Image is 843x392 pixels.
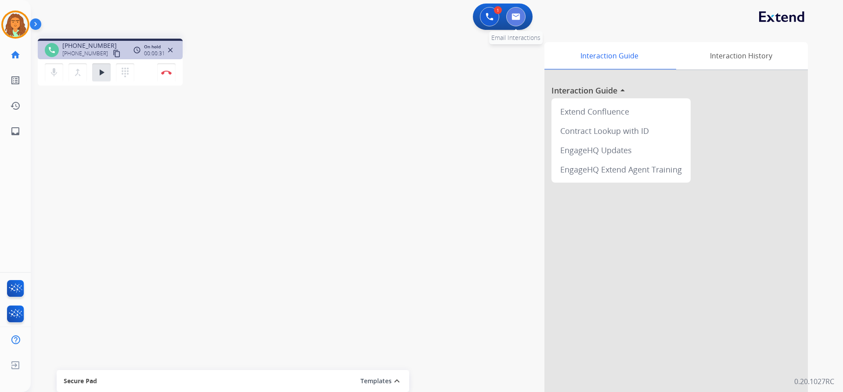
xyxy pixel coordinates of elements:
mat-icon: merge_type [72,67,83,78]
mat-icon: inbox [10,126,21,137]
img: control [161,70,172,75]
div: Interaction History [674,42,808,69]
div: Extend Confluence [555,102,687,121]
span: [PHONE_NUMBER] [62,50,108,57]
span: Email Interactions [491,33,540,42]
mat-icon: mic [49,67,59,78]
span: On hold [144,43,161,50]
mat-icon: expand_less [392,376,402,386]
span: [PHONE_NUMBER] [62,41,117,50]
mat-icon: dialpad [120,67,130,78]
mat-icon: list_alt [10,75,21,86]
mat-icon: close [166,46,174,54]
mat-icon: access_time [133,46,141,54]
span: Secure Pad [64,377,97,385]
mat-icon: phone [48,46,56,54]
div: EngageHQ Updates [555,140,687,160]
mat-icon: content_copy [113,50,121,58]
div: EngageHQ Extend Agent Training [555,160,687,179]
div: Interaction Guide [544,42,674,69]
p: 0.20.1027RC [794,376,834,387]
div: Contract Lookup with ID [555,121,687,140]
img: avatar [3,12,28,37]
button: Templates [360,376,392,386]
mat-icon: home [10,50,21,60]
mat-icon: play_arrow [96,67,107,78]
mat-icon: history [10,101,21,111]
div: 1 [494,6,502,14]
span: 00:00:31 [144,50,165,57]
